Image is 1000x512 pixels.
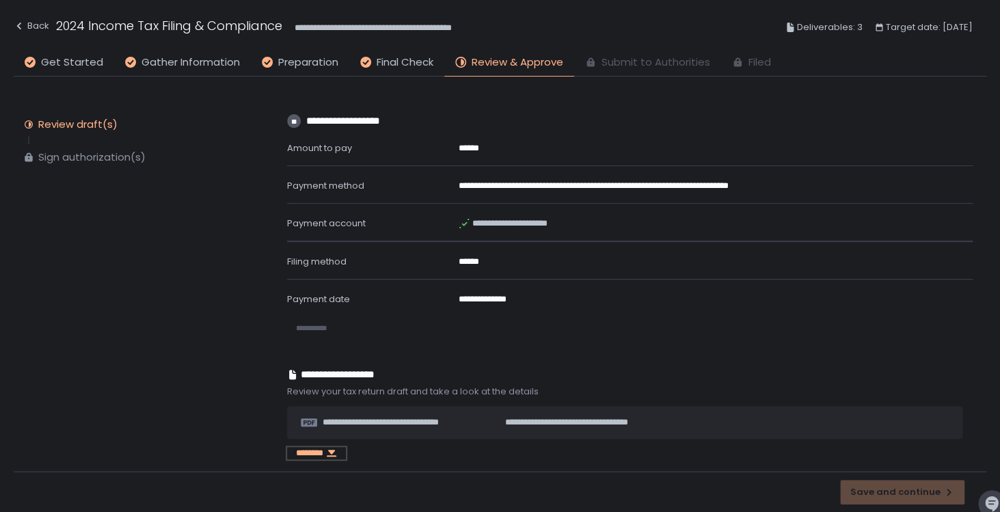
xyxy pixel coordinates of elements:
[287,142,352,154] span: Amount to pay
[38,118,118,131] div: Review draft(s)
[287,217,366,230] span: Payment account
[602,55,710,70] span: Submit to Authorities
[56,16,282,35] h1: 2024 Income Tax Filing & Compliance
[287,293,350,306] span: Payment date
[14,18,49,34] div: Back
[886,19,973,36] span: Target date: [DATE]
[41,55,103,70] span: Get Started
[748,55,771,70] span: Filed
[141,55,240,70] span: Gather Information
[38,150,146,164] div: Sign authorization(s)
[797,19,863,36] span: Deliverables: 3
[278,55,338,70] span: Preparation
[472,55,563,70] span: Review & Approve
[287,386,973,398] span: Review your tax return draft and take a look at the details
[287,255,347,268] span: Filing method
[377,55,433,70] span: Final Check
[287,179,364,192] span: Payment method
[14,16,49,39] button: Back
